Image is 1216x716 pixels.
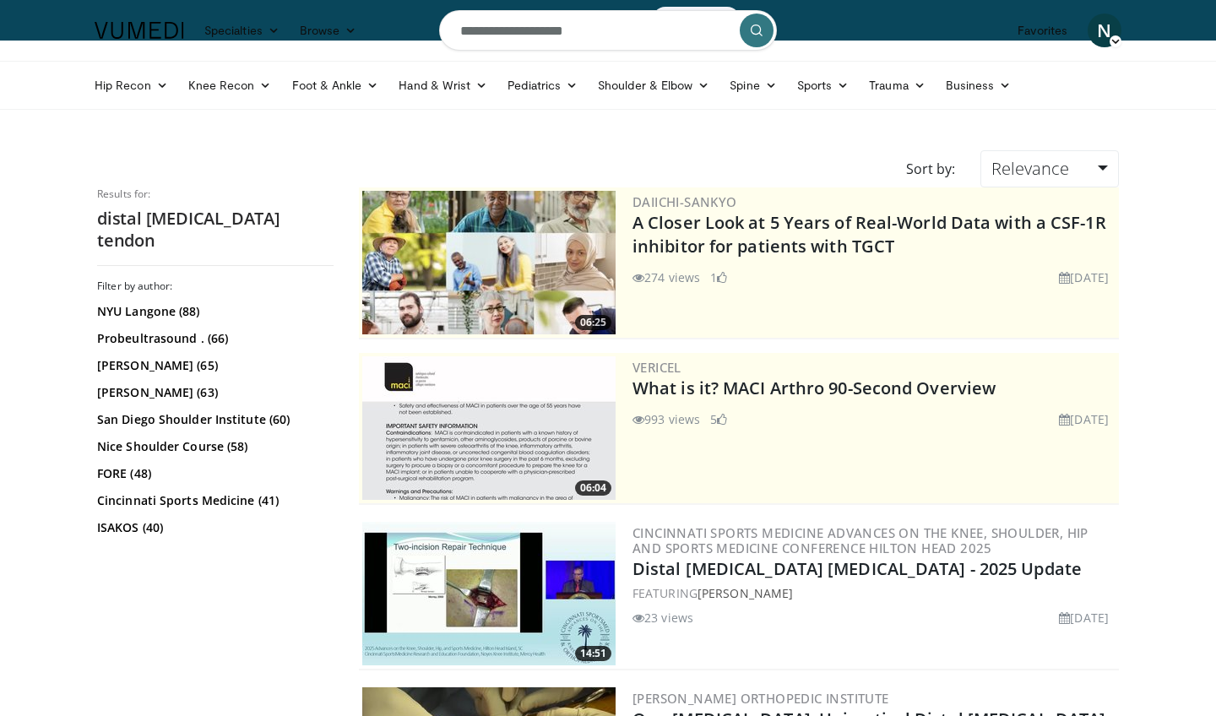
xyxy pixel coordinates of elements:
[282,68,389,102] a: Foot & Ankle
[97,519,329,536] a: ISAKOS (40)
[632,584,1116,602] div: FEATURING
[97,492,329,509] a: Cincinnati Sports Medicine (41)
[698,585,793,601] a: [PERSON_NAME]
[893,150,968,187] div: Sort by:
[97,208,334,252] h2: distal [MEDICAL_DATA] tendon
[632,557,1082,580] a: Distal [MEDICAL_DATA] [MEDICAL_DATA] - 2025 Update
[97,187,334,201] p: Results for:
[97,303,329,320] a: NYU Langone (88)
[1059,609,1109,626] li: [DATE]
[178,68,282,102] a: Knee Recon
[632,211,1106,258] a: A Closer Look at 5 Years of Real-World Data with a CSF-1R inhibitor for patients with TGCT
[194,14,290,47] a: Specialties
[84,68,178,102] a: Hip Recon
[632,690,889,707] a: [PERSON_NAME] Orthopedic Institute
[1059,268,1109,286] li: [DATE]
[980,150,1119,187] a: Relevance
[388,68,497,102] a: Hand & Wrist
[787,68,860,102] a: Sports
[1059,410,1109,428] li: [DATE]
[632,359,681,376] a: Vericel
[575,480,611,496] span: 06:04
[719,68,786,102] a: Spine
[362,522,616,665] img: fd2beb30-71c4-4fc2-9648-13680414147d.300x170_q85_crop-smart_upscale.jpg
[97,330,329,347] a: Probeultrasound . (66)
[991,157,1069,180] span: Relevance
[632,268,700,286] li: 274 views
[362,191,616,334] a: 06:25
[97,279,334,293] h3: Filter by author:
[936,68,1022,102] a: Business
[362,522,616,665] a: 14:51
[439,10,777,51] input: Search topics, interventions
[632,193,737,210] a: Daiichi-Sankyo
[1007,14,1078,47] a: Favorites
[95,22,184,39] img: VuMedi Logo
[632,609,693,626] li: 23 views
[632,410,700,428] li: 993 views
[97,411,329,428] a: San Diego Shoulder Institute (60)
[1088,14,1121,47] a: N
[632,377,996,399] a: What is it? MACI Arthro 90-Second Overview
[362,191,616,334] img: 93c22cae-14d1-47f0-9e4a-a244e824b022.png.300x170_q85_crop-smart_upscale.jpg
[97,438,329,455] a: Nice Shoulder Course (58)
[710,410,727,428] li: 5
[97,465,329,482] a: FORE (48)
[97,384,329,401] a: [PERSON_NAME] (63)
[588,68,719,102] a: Shoulder & Elbow
[575,646,611,661] span: 14:51
[632,524,1088,556] a: Cincinnati Sports Medicine Advances on the Knee, Shoulder, Hip and Sports Medicine Conference Hil...
[710,268,727,286] li: 1
[362,356,616,500] a: 06:04
[97,357,329,374] a: [PERSON_NAME] (65)
[859,68,936,102] a: Trauma
[290,14,367,47] a: Browse
[497,68,588,102] a: Pediatrics
[575,315,611,330] span: 06:25
[362,356,616,500] img: aa6cc8ed-3dbf-4b6a-8d82-4a06f68b6688.300x170_q85_crop-smart_upscale.jpg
